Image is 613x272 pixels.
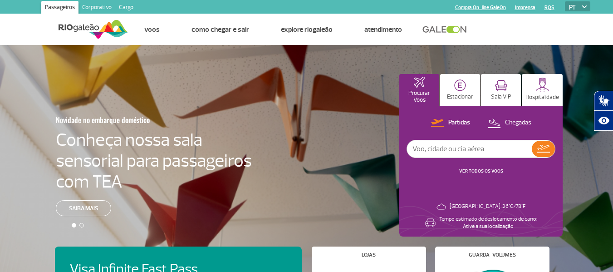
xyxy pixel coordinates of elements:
[455,5,506,10] a: Compra On-line GaleOn
[56,129,252,192] h4: Conheça nossa sala sensorial para passageiros com TEA
[594,111,613,131] button: Abrir recursos assistivos.
[469,252,516,257] h4: Guarda-volumes
[414,77,425,88] img: airplaneHomeActive.svg
[515,5,535,10] a: Imprensa
[454,79,466,91] img: carParkingHome.svg
[399,74,439,106] button: Procurar Voos
[522,74,563,106] button: Hospitalidade
[456,168,506,175] button: VER TODOS OS VOOS
[56,110,207,129] h3: Novidade no embarque doméstico
[191,25,249,34] a: Como chegar e sair
[439,216,537,230] p: Tempo estimado de deslocamento de carro: Ative a sua localização
[56,200,111,216] a: Saiba mais
[78,1,115,15] a: Corporativo
[594,91,613,111] button: Abrir tradutor de língua de sinais.
[544,5,554,10] a: RQS
[448,119,470,127] p: Partidas
[364,25,402,34] a: Atendimento
[459,168,503,174] a: VER TODOS OS VOOS
[144,25,160,34] a: Voos
[362,252,376,257] h4: Lojas
[481,74,521,106] button: Sala VIP
[505,119,531,127] p: Chegadas
[41,1,78,15] a: Passageiros
[495,80,507,91] img: vipRoom.svg
[115,1,137,15] a: Cargo
[594,91,613,131] div: Plugin de acessibilidade da Hand Talk.
[447,94,473,100] p: Estacionar
[440,74,480,106] button: Estacionar
[428,117,473,129] button: Partidas
[535,78,549,92] img: hospitality.svg
[485,117,534,129] button: Chegadas
[450,203,525,210] p: [GEOGRAPHIC_DATA]: 26°C/78°F
[525,94,559,101] p: Hospitalidade
[281,25,333,34] a: Explore RIOgaleão
[491,94,511,100] p: Sala VIP
[407,140,532,158] input: Voo, cidade ou cia aérea
[404,90,435,104] p: Procurar Voos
